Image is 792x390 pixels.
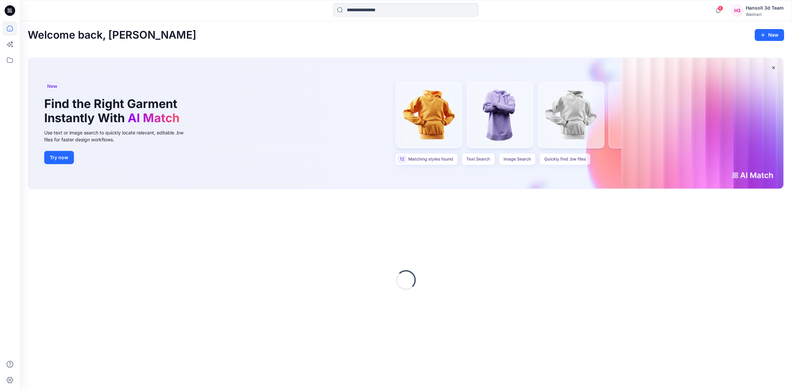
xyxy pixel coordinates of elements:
[44,151,74,164] button: Try now
[47,82,57,90] span: New
[746,12,784,17] div: Walmart
[44,97,183,125] h1: Find the Right Garment Instantly With
[731,5,743,17] div: H3
[44,129,193,143] div: Use text or image search to quickly locate relevant, editable .bw files for faster design workflows.
[755,29,784,41] button: New
[28,29,196,41] h2: Welcome back, [PERSON_NAME]
[128,111,180,125] span: AI Match
[718,6,723,11] span: 6
[746,4,784,12] div: Hansoll 3d Team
